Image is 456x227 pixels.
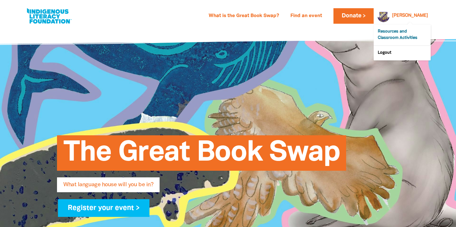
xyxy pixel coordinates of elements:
[333,8,373,24] a: Donate
[287,11,326,21] a: Find an event
[392,14,428,18] a: [PERSON_NAME]
[374,25,431,46] a: Resources and Classroom Activities
[63,140,340,171] span: The Great Book Swap
[58,199,149,217] a: Register your event >
[205,11,283,21] a: What is the Great Book Swap?
[63,182,153,192] span: What language house will you be in?
[374,46,431,60] a: Logout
